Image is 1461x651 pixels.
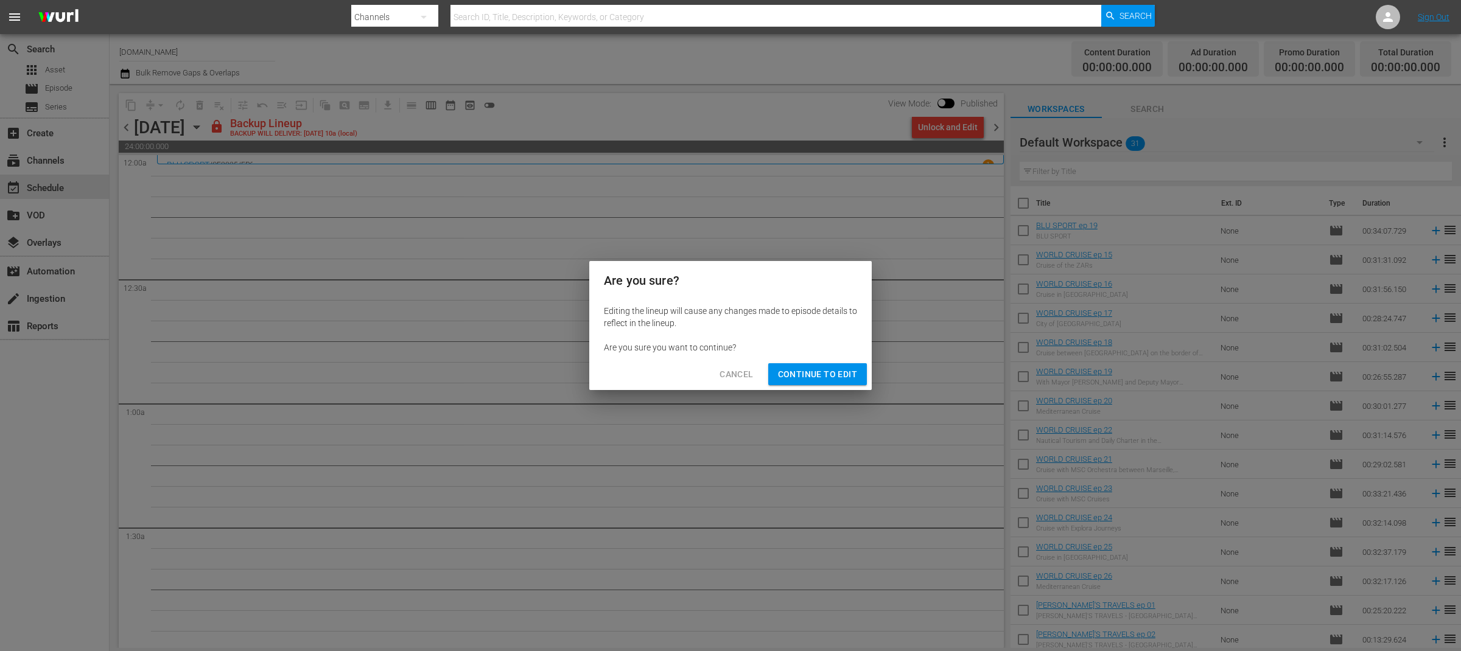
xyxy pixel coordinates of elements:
a: Sign Out [1418,12,1449,22]
span: menu [7,10,22,24]
div: Are you sure you want to continue? [604,341,857,353]
h2: Are you sure? [604,271,857,290]
span: Cancel [720,367,753,382]
button: Continue to Edit [768,363,867,386]
button: Cancel [710,363,763,386]
div: Editing the lineup will cause any changes made to episode details to reflect in the lineup. [604,305,857,329]
span: Continue to Edit [778,367,857,382]
span: Search [1119,5,1152,27]
img: ans4CAIJ8jUAAAAAAAAAAAAAAAAAAAAAAAAgQb4GAAAAAAAAAAAAAAAAAAAAAAAAJMjXAAAAAAAAAAAAAAAAAAAAAAAAgAT5G... [29,3,88,32]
